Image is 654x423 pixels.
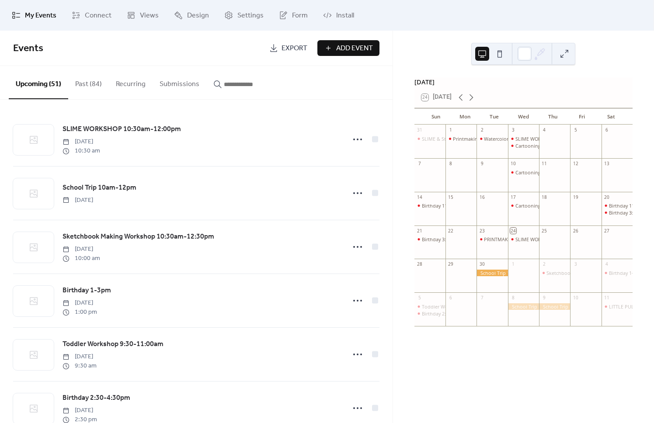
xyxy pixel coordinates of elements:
[508,169,539,176] div: Cartooning Workshop 4:30-6:00pm
[538,108,567,125] div: Thu
[604,228,610,234] div: 27
[573,228,579,234] div: 26
[445,135,477,142] div: Printmaking Workshop 10:00am-11:30am
[477,135,508,142] div: Watercolor Printmaking 10:00am-11:30pm
[508,142,539,149] div: Cartooning Workshop 4:30-6:00pm
[448,127,454,133] div: 1
[9,66,68,99] button: Upcoming (51)
[508,202,539,209] div: Cartooning Workshop 4:30-6:00pm
[63,352,97,361] span: [DATE]
[13,39,43,58] span: Events
[417,295,423,301] div: 5
[63,196,93,205] span: [DATE]
[480,108,509,125] div: Tue
[63,183,136,193] span: School Trip 10am-12pm
[417,261,423,267] div: 28
[187,10,209,21] span: Design
[25,10,56,21] span: My Events
[510,127,516,133] div: 3
[604,295,610,301] div: 11
[63,308,97,317] span: 1:00 pm
[573,127,579,133] div: 5
[448,160,454,166] div: 8
[477,270,508,276] div: School Trip 10am-12pm
[448,261,454,267] div: 29
[573,160,579,166] div: 12
[336,43,373,54] span: Add Event
[292,10,308,21] span: Form
[63,232,214,242] span: Sketchbook Making Workshop 10:30am-12:30pm
[63,124,181,135] a: SLIME WORKSHOP 10:30am-12:00pm
[541,295,547,301] div: 9
[479,261,485,267] div: 30
[573,194,579,200] div: 19
[317,3,361,27] a: Install
[484,236,585,243] div: PRINTMAKING WORKSHOP 10:30am-12:00pm
[63,182,136,194] a: School Trip 10am-12pm
[317,40,379,56] button: Add Event
[479,295,485,301] div: 7
[609,270,643,276] div: Birthday 1-3pm
[479,127,485,133] div: 2
[510,295,516,301] div: 8
[68,66,109,98] button: Past (84)
[417,194,423,200] div: 14
[539,270,570,276] div: Sketchbook Making Workshop 10:30am-12:30pm
[510,261,516,267] div: 1
[63,245,100,254] span: [DATE]
[609,202,646,209] div: Birthday 11-1pm
[479,194,485,200] div: 16
[237,10,264,21] span: Settings
[515,135,598,142] div: SLIME WORKSHOP 10:30am-12:00pm
[539,303,570,310] div: School Trip 10am-12pm
[421,108,451,125] div: Sun
[515,142,594,149] div: Cartooning Workshop 4:30-6:00pm
[422,135,504,142] div: SLIME & Stamping 11:00am-12:30pm
[541,261,547,267] div: 2
[63,339,163,350] a: Toddler Workshop 9:30-11:00am
[508,303,539,310] div: School Trip 10am-12pm
[479,160,485,166] div: 9
[541,228,547,234] div: 25
[510,228,516,234] div: 24
[604,261,610,267] div: 4
[63,393,130,403] span: Birthday 2:30-4:30pm
[602,202,633,209] div: Birthday 11-1pm
[414,77,633,87] div: [DATE]
[510,160,516,166] div: 10
[479,228,485,234] div: 23
[602,270,633,276] div: Birthday 1-3pm
[63,137,100,146] span: [DATE]
[422,310,469,317] div: Birthday 2:30-4:30pm
[604,194,610,200] div: 20
[414,202,445,209] div: Birthday 11-1pm
[567,108,596,125] div: Fri
[109,66,153,98] button: Recurring
[282,43,307,54] span: Export
[515,202,594,209] div: Cartooning Workshop 4:30-6:00pm
[85,10,111,21] span: Connect
[63,361,97,371] span: 9:30 am
[484,135,578,142] div: Watercolor Printmaking 10:00am-11:30pm
[63,298,97,308] span: [DATE]
[602,209,633,216] div: Birthday 3:30-5:30pm
[272,3,314,27] a: Form
[477,236,508,243] div: PRINTMAKING WORKSHOP 10:30am-12:00pm
[120,3,165,27] a: Views
[140,10,159,21] span: Views
[63,406,97,415] span: [DATE]
[417,127,423,133] div: 31
[414,310,445,317] div: Birthday 2:30-4:30pm
[573,261,579,267] div: 3
[63,254,100,263] span: 10:00 am
[63,285,111,296] a: Birthday 1-3pm
[508,135,539,142] div: SLIME WORKSHOP 10:30am-12:00pm
[510,194,516,200] div: 17
[604,160,610,166] div: 13
[448,295,454,301] div: 6
[65,3,118,27] a: Connect
[414,135,445,142] div: SLIME & Stamping 11:00am-12:30pm
[509,108,538,125] div: Wed
[515,169,594,176] div: Cartooning Workshop 4:30-6:00pm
